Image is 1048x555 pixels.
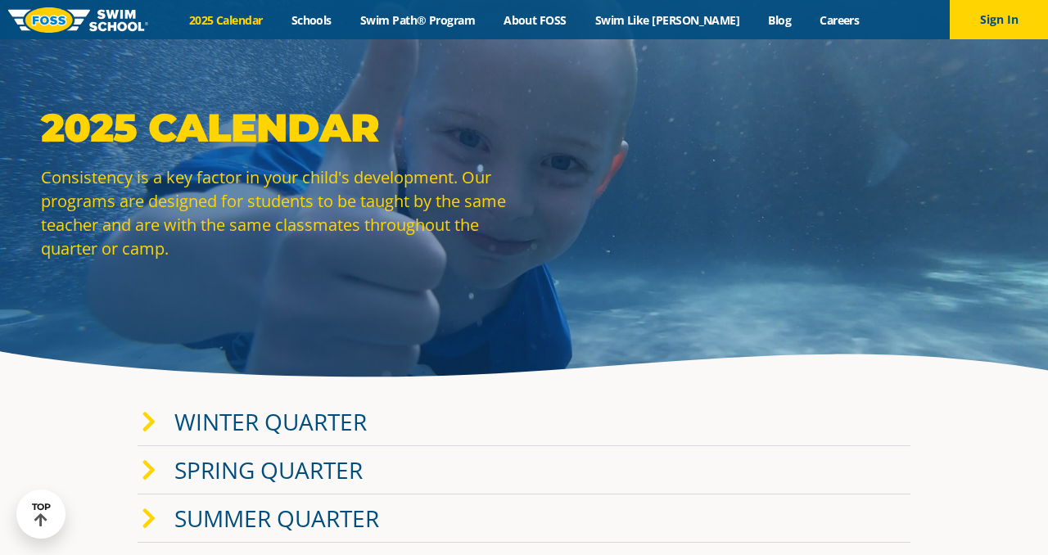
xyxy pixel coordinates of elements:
[490,12,581,28] a: About FOSS
[346,12,489,28] a: Swim Path® Program
[8,7,148,33] img: FOSS Swim School Logo
[174,503,379,534] a: Summer Quarter
[806,12,874,28] a: Careers
[174,406,367,437] a: Winter Quarter
[32,502,51,527] div: TOP
[41,165,516,260] p: Consistency is a key factor in your child's development. Our programs are designed for students t...
[277,12,346,28] a: Schools
[41,104,379,151] strong: 2025 Calendar
[174,454,363,485] a: Spring Quarter
[174,12,277,28] a: 2025 Calendar
[580,12,754,28] a: Swim Like [PERSON_NAME]
[754,12,806,28] a: Blog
